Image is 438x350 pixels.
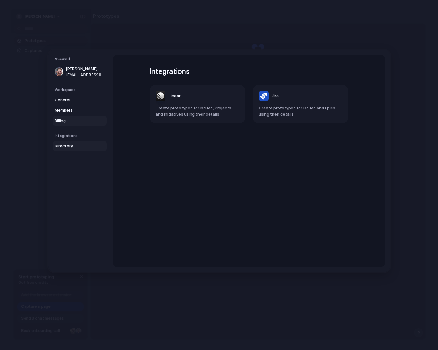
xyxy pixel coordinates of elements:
[55,97,94,103] span: General
[53,64,107,80] a: [PERSON_NAME][EMAIL_ADDRESS][DOMAIN_NAME]
[259,105,342,117] span: Create prototypes for Issues and Epics using their details
[53,95,107,105] a: General
[150,66,348,77] h1: Integrations
[55,143,94,149] span: Directory
[55,56,107,62] h5: Account
[169,93,181,99] span: Linear
[66,72,106,78] span: [EMAIL_ADDRESS][DOMAIN_NAME]
[55,107,94,113] span: Members
[55,118,94,124] span: Billing
[272,93,279,99] span: Jira
[66,66,106,72] span: [PERSON_NAME]
[53,116,107,126] a: Billing
[156,105,239,117] span: Create prototypes for Issues, Projects, and Initiatives using their details
[53,141,107,151] a: Directory
[55,87,107,93] h5: Workspace
[55,133,107,139] h5: Integrations
[53,105,107,115] a: Members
